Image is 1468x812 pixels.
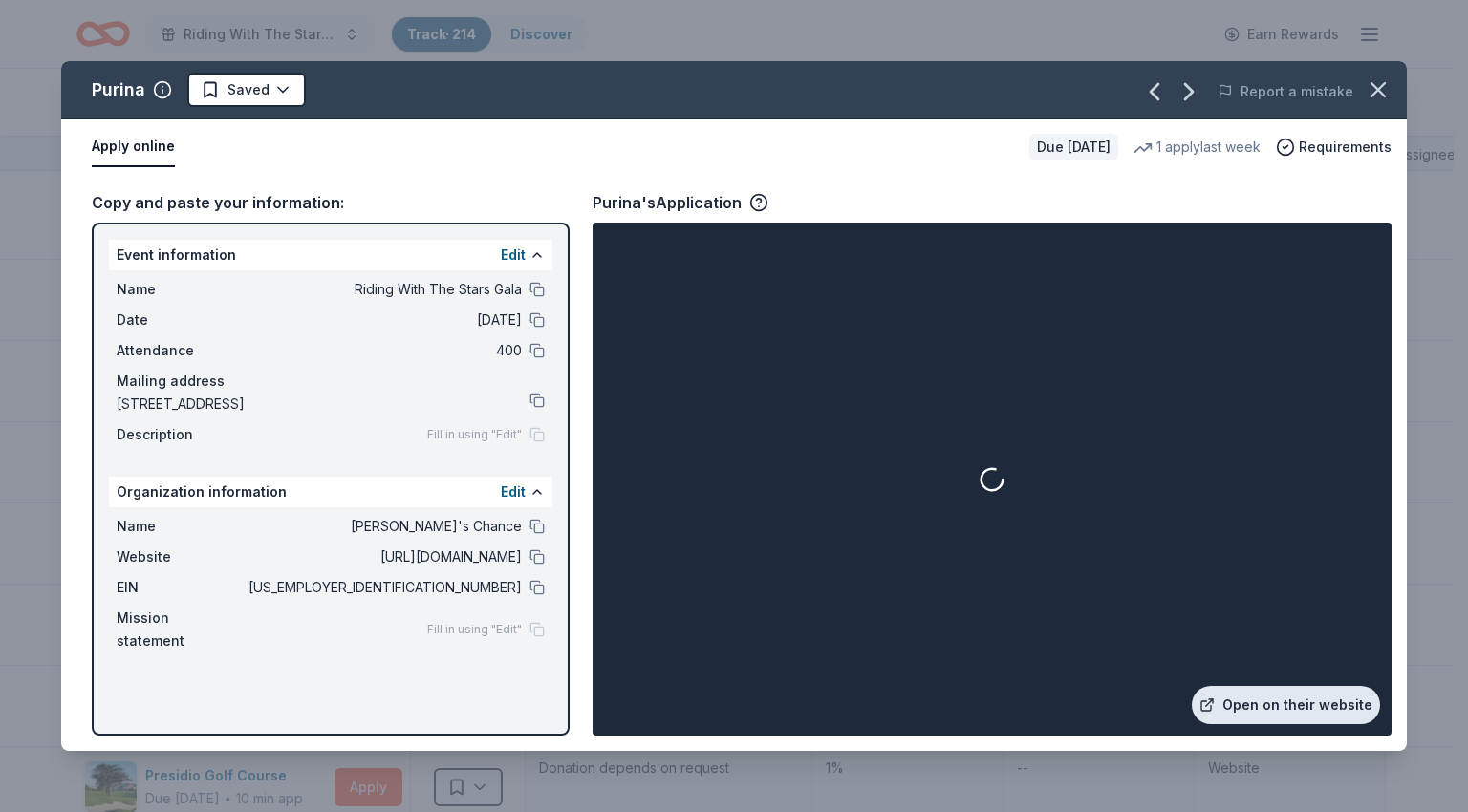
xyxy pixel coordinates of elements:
[92,127,175,167] button: Apply online
[117,423,245,446] span: Description
[427,427,522,442] span: Fill in using "Edit"
[117,545,245,568] span: Website
[1029,134,1118,160] div: Due [DATE]
[92,75,145,105] div: Purina
[1192,686,1380,724] a: Open on their website
[109,240,552,270] div: Event information
[245,515,522,538] span: [PERSON_NAME]'s Chance
[245,278,522,301] span: Riding With The Stars Gala
[227,78,270,101] span: Saved
[117,309,245,331] span: Date
[1133,136,1261,159] div: 1 apply last week
[117,607,245,652] span: Mission statement
[92,190,570,215] div: Copy and paste your information:
[245,309,522,331] span: [DATE]
[501,481,526,503] button: Edit
[1218,80,1353,103] button: Report a mistake
[117,515,245,538] span: Name
[117,576,245,599] span: EIN
[109,477,552,507] div: Organization information
[1276,136,1392,159] button: Requirements
[117,278,245,301] span: Name
[245,545,522,568] span: [URL][DOMAIN_NAME]
[501,244,526,267] button: Edit
[245,339,522,362] span: 400
[117,393,529,416] span: [STREET_ADDRESS]
[245,576,522,599] span: [US_EMPLOYER_IDENTIFICATION_NUMBER]
[1299,136,1392,159] span: Requirements
[117,339,245,362] span: Attendance
[117,370,545,393] div: Mailing address
[593,190,768,215] div: Purina's Application
[187,73,306,107] button: Saved
[427,622,522,637] span: Fill in using "Edit"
